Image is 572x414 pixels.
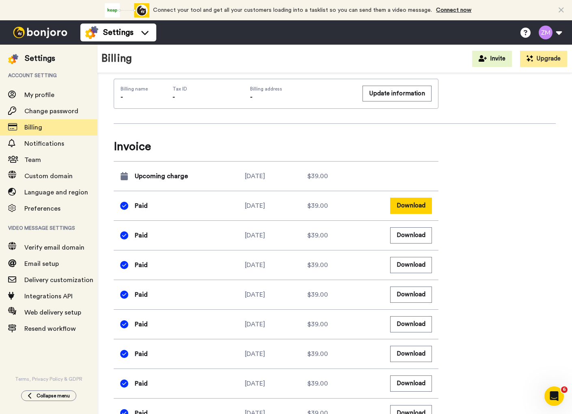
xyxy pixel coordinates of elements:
span: Paid [135,290,148,300]
span: $39.00 [307,201,328,211]
span: $39.00 [307,260,328,270]
span: Paid [135,319,148,329]
span: - [173,94,175,100]
button: Download [390,227,432,243]
div: [DATE] [245,290,307,300]
span: Language and region [24,189,88,196]
span: Collapse menu [37,392,70,399]
span: Invoice [114,138,438,155]
span: Paid [135,201,148,211]
button: Invite [472,51,512,67]
span: Email setup [24,261,59,267]
span: Preferences [24,205,60,212]
span: Upcoming charge [135,171,188,181]
span: Paid [135,379,148,388]
span: My profile [24,92,54,98]
button: Download [390,316,432,332]
span: $39.00 [307,290,328,300]
div: $39.00 [307,171,370,181]
iframe: Intercom live chat [544,386,564,406]
button: Download [390,198,432,213]
img: settings-colored.svg [8,54,18,64]
a: Connect now [436,7,472,13]
span: Connect your tool and get all your customers loading into a tasklist so you can send them a video... [153,7,432,13]
span: Settings [103,27,134,38]
button: Collapse menu [21,390,76,401]
span: Billing name [121,86,148,92]
span: Paid [135,231,148,240]
span: Paid [135,260,148,270]
span: $39.00 [307,379,328,388]
span: - [250,94,253,100]
span: Tax ID [173,86,187,92]
span: Resend workflow [24,326,76,332]
span: Verify email domain [24,244,84,251]
span: Delivery customization [24,277,93,283]
div: Settings [25,53,55,64]
button: Update information [363,86,432,101]
span: $39.00 [307,319,328,329]
div: [DATE] [245,201,307,211]
a: Update information [363,86,432,102]
span: Change password [24,108,78,114]
img: settings-colored.svg [85,26,98,39]
span: 6 [561,386,568,393]
span: Web delivery setup [24,309,81,316]
div: [DATE] [245,319,307,329]
h1: Billing [101,53,132,65]
span: Billing address [250,86,354,92]
span: $39.00 [307,349,328,359]
span: $39.00 [307,231,328,240]
div: [DATE] [245,349,307,359]
span: - [121,94,123,100]
img: bj-logo-header-white.svg [10,27,71,38]
button: Download [390,287,432,302]
button: Upgrade [520,51,567,67]
div: [DATE] [245,260,307,270]
span: Billing [24,124,42,131]
span: Paid [135,349,148,359]
button: Download [390,257,432,273]
span: Notifications [24,140,64,147]
span: Integrations API [24,293,73,300]
div: [DATE] [245,379,307,388]
div: [DATE] [245,171,307,181]
span: Team [24,157,41,163]
div: animation [105,3,149,17]
div: [DATE] [245,231,307,240]
button: Download [390,346,432,362]
button: Download [390,375,432,391]
span: Custom domain [24,173,73,179]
